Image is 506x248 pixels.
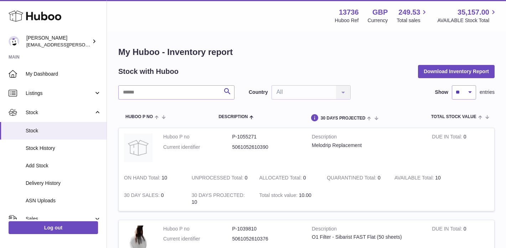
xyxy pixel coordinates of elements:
strong: DUE IN Total [432,134,463,141]
span: 0 [378,175,381,181]
dt: Current identifier [163,144,232,151]
strong: Description [312,226,421,234]
div: O1 Filter - Sibarist FAST Flat (50 sheets) [312,234,421,241]
span: Stock [26,127,101,134]
label: Show [435,89,448,96]
strong: UNPROCESSED Total [192,175,245,182]
span: Total stock value [431,115,476,119]
span: Listings [26,90,94,97]
span: AVAILABLE Stock Total [437,17,497,24]
label: Country [249,89,268,96]
h1: My Huboo - Inventory report [118,46,495,58]
td: 10 [119,169,186,187]
span: My Dashboard [26,71,101,77]
span: 35,157.00 [458,7,489,17]
td: 10 [389,169,457,187]
h2: Stock with Huboo [118,67,179,76]
td: 0 [254,169,321,187]
span: Total sales [397,17,428,24]
span: Description [218,115,248,119]
span: Stock [26,109,94,116]
td: 0 [186,169,254,187]
dt: Huboo P no [163,226,232,232]
strong: Total stock value [259,192,299,200]
img: product image [124,133,153,162]
span: Huboo P no [125,115,153,119]
strong: 13736 [339,7,359,17]
dt: Current identifier [163,236,232,242]
div: [PERSON_NAME] [26,35,91,48]
strong: AVAILABLE Total [394,175,435,182]
strong: 30 DAY SALES [124,192,161,200]
span: Delivery History [26,180,101,187]
dd: 5061052610390 [232,144,301,151]
span: ASN Uploads [26,197,101,204]
div: Huboo Ref [335,17,359,24]
strong: 30 DAYS PROJECTED [192,192,245,200]
div: Currency [368,17,388,24]
dd: 5061052610376 [232,236,301,242]
strong: ALLOCATED Total [259,175,303,182]
strong: Description [312,133,421,142]
span: 30 DAYS PROJECTED [321,116,366,121]
strong: QUARANTINED Total [327,175,378,182]
span: Stock History [26,145,101,152]
a: 35,157.00 AVAILABLE Stock Total [437,7,497,24]
strong: ON HAND Total [124,175,162,182]
div: Melodrip Replacement [312,142,421,149]
dd: P-1055271 [232,133,301,140]
strong: GBP [372,7,388,17]
a: Log out [9,221,98,234]
span: entries [480,89,495,96]
td: 0 [427,128,494,169]
td: 0 [119,187,186,211]
span: 10.00 [299,192,311,198]
span: Sales [26,216,94,222]
button: Download Inventory Report [418,65,495,78]
a: 249.53 Total sales [397,7,428,24]
span: [EMAIL_ADDRESS][PERSON_NAME][DOMAIN_NAME] [26,42,143,47]
strong: DUE IN Total [432,226,463,233]
dd: P-1039810 [232,226,301,232]
img: horia@orea.uk [9,36,19,47]
td: 10 [186,187,254,211]
span: 249.53 [398,7,420,17]
dt: Huboo P no [163,133,232,140]
span: Add Stock [26,162,101,169]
